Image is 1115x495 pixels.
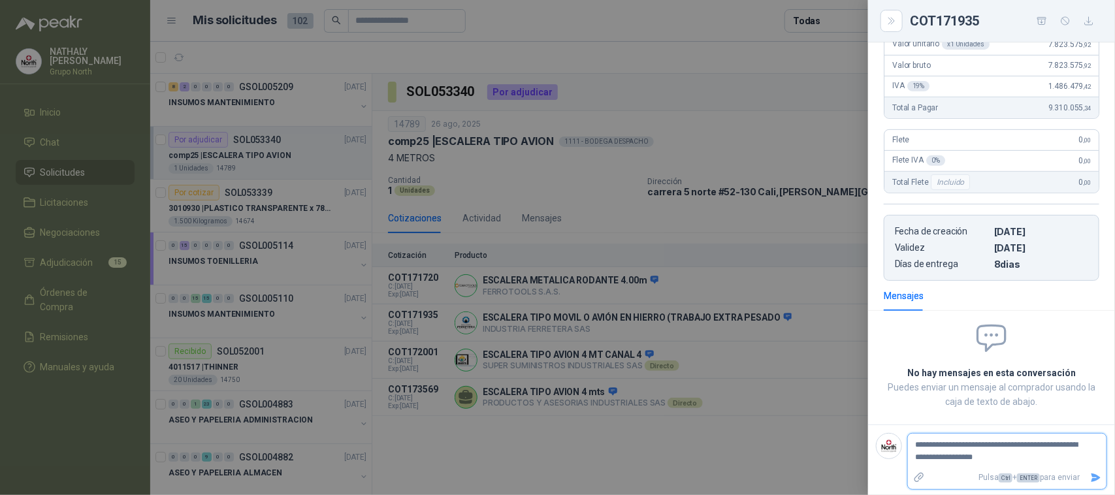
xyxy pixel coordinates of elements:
span: ,00 [1083,136,1091,144]
span: ,00 [1083,157,1091,165]
span: Total a Pagar [892,103,938,112]
span: ,34 [1083,104,1091,112]
span: 0 [1079,135,1091,144]
p: Pulsa + para enviar [930,466,1086,489]
p: Días de entrega [895,259,989,270]
div: COT171935 [910,10,1099,31]
span: ,92 [1083,41,1091,48]
span: IVA [892,81,929,91]
button: Enviar [1085,466,1107,489]
span: ,42 [1083,83,1091,90]
p: Fecha de creación [895,226,989,237]
span: ENTER [1017,473,1040,483]
span: Total Flete [892,174,973,190]
span: Valor bruto [892,61,930,70]
div: Mensajes [884,289,924,303]
span: 7.823.575 [1048,40,1091,49]
label: Adjuntar archivos [908,466,930,489]
span: 1.486.479 [1048,82,1091,91]
div: Incluido [931,174,970,190]
span: 0 [1079,156,1091,165]
img: Company Logo [877,434,901,458]
span: ,00 [1083,179,1091,186]
span: 0 [1079,178,1091,187]
span: Flete [892,135,909,144]
p: Puedes enviar un mensaje al comprador usando la caja de texto de abajo. [884,380,1099,409]
button: Close [884,13,899,29]
p: Validez [895,242,989,253]
span: 7.823.575 [1048,61,1091,70]
div: x 1 Unidades [942,39,990,50]
p: [DATE] [994,242,1088,253]
span: ,92 [1083,62,1091,69]
p: [DATE] [994,226,1088,237]
span: Ctrl [999,473,1012,483]
div: 19 % [907,81,930,91]
span: Flete IVA [892,155,945,166]
span: 9.310.055 [1048,103,1091,112]
p: 8 dias [994,259,1088,270]
span: Valor unitario [892,39,990,50]
h2: No hay mensajes en esta conversación [884,366,1099,380]
div: 0 % [926,155,945,166]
